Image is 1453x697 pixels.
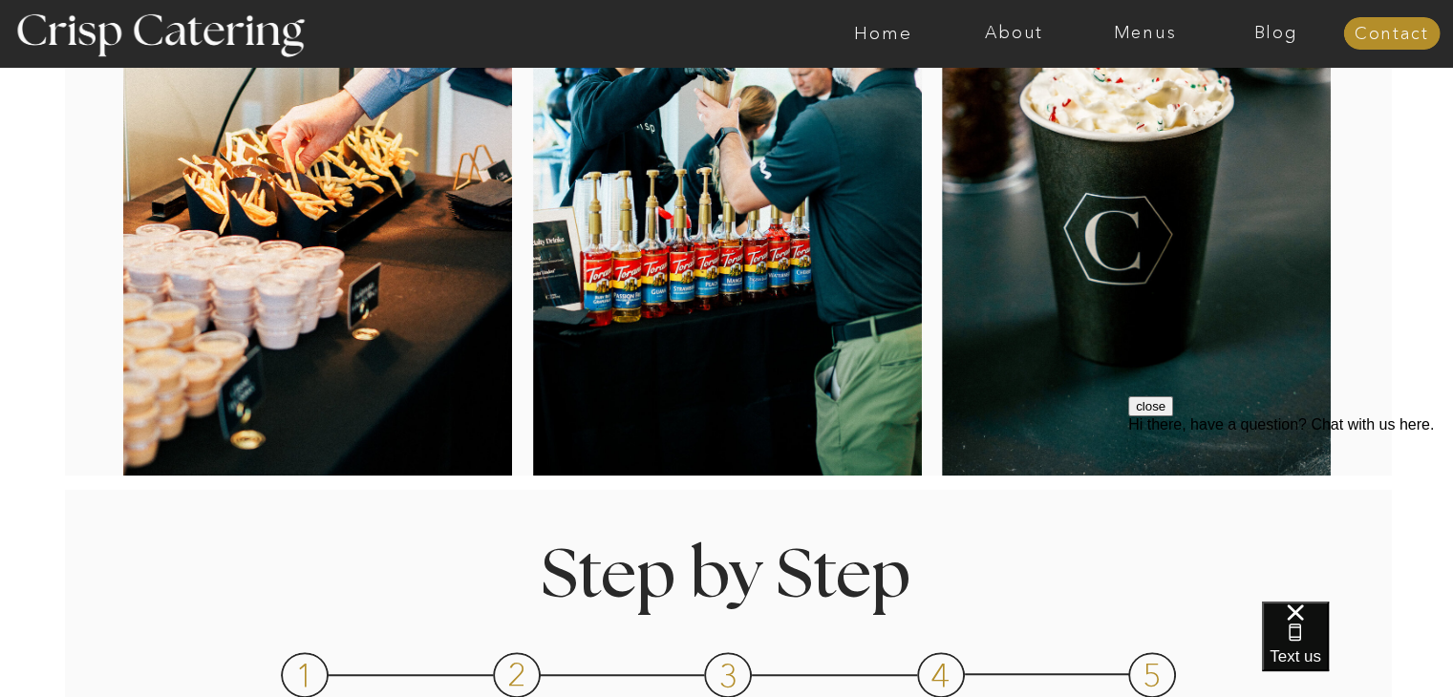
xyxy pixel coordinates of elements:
h3: 4 [930,659,952,686]
a: Blog [1210,24,1341,43]
h3: 5 [1143,659,1165,686]
h3: 1 [295,659,317,686]
iframe: podium webchat widget prompt [1128,396,1453,625]
h3: 3 [718,659,740,686]
iframe: podium webchat widget bubble [1262,602,1453,697]
a: Home [818,24,949,43]
a: About [949,24,1079,43]
a: Contact [1343,25,1440,44]
h3: 2 [507,658,529,685]
h1: Step by Step [460,543,992,600]
a: Menus [1079,24,1210,43]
